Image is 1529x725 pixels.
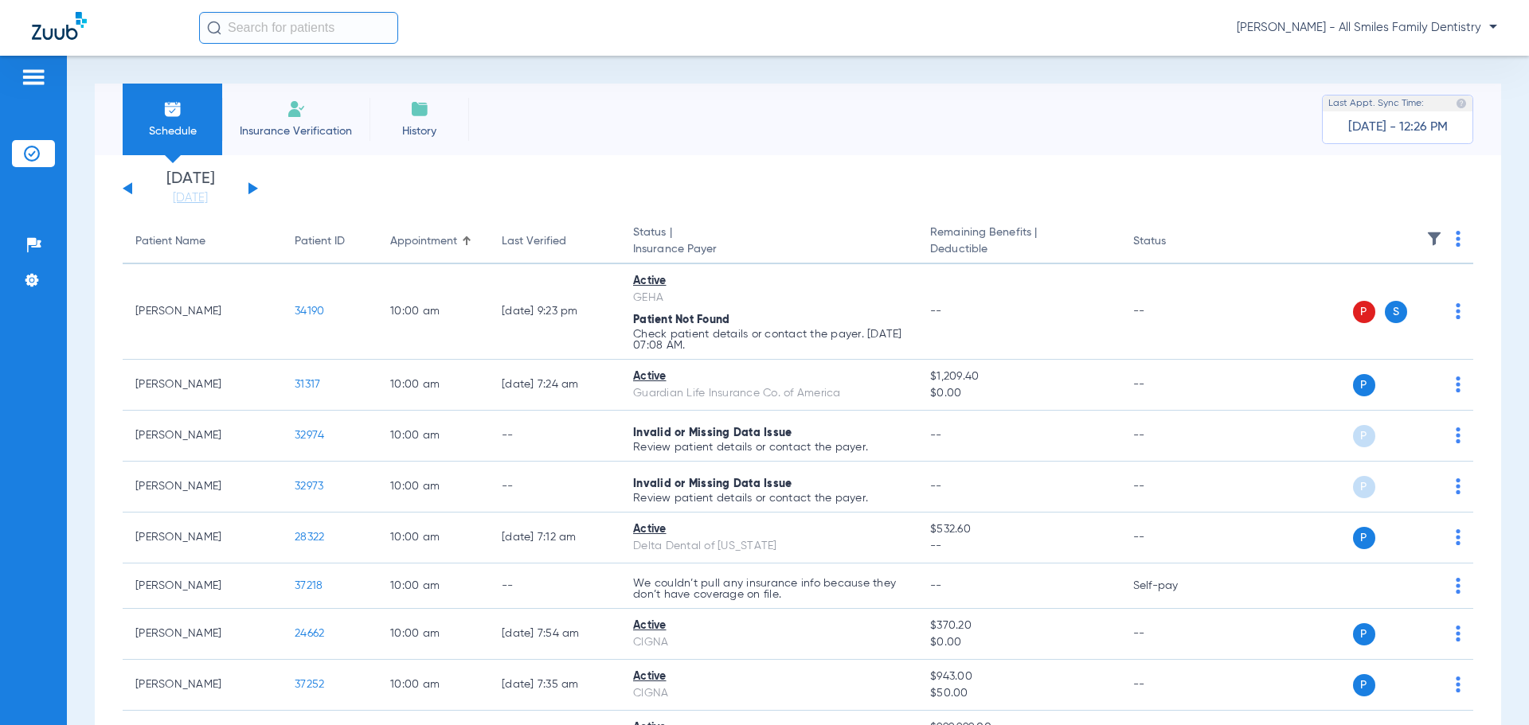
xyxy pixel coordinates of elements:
span: Insurance Payer [633,241,905,258]
td: [DATE] 7:24 AM [489,360,620,411]
span: 32973 [295,481,323,492]
img: group-dot-blue.svg [1456,231,1461,247]
td: 10:00 AM [377,563,489,609]
p: Review patient details or contact the payer. [633,442,905,453]
span: 37252 [295,679,324,690]
td: [PERSON_NAME] [123,264,282,360]
td: [PERSON_NAME] [123,513,282,563]
div: Patient ID [295,233,365,250]
input: Search for patients [199,12,398,44]
th: Remaining Benefits | [917,220,1120,264]
span: History [381,123,457,139]
td: 10:00 AM [377,360,489,411]
span: P [1353,623,1375,645]
div: Active [633,368,905,385]
td: 10:00 AM [377,264,489,360]
img: group-dot-blue.svg [1456,427,1461,443]
div: CIGNA [633,685,905,702]
span: P [1353,374,1375,396]
td: 10:00 AM [377,411,489,462]
td: -- [1120,462,1228,513]
td: 10:00 AM [377,660,489,711]
td: [PERSON_NAME] [123,660,282,711]
span: 28322 [295,532,324,543]
td: -- [1120,609,1228,660]
div: CIGNA [633,634,905,651]
td: -- [489,563,620,609]
span: $943.00 [930,668,1107,685]
td: -- [1120,411,1228,462]
span: 32974 [295,430,324,441]
div: Last Verified [502,233,608,250]
span: Last Appt. Sync Time: [1328,95,1424,111]
a: [DATE] [143,190,238,206]
span: 34190 [295,306,324,317]
span: $1,209.40 [930,368,1107,385]
div: Patient Name [135,233,205,250]
td: Self-pay [1120,563,1228,609]
span: [PERSON_NAME] - All Smiles Family Dentistry [1237,20,1497,36]
img: hamburger-icon [21,68,46,87]
span: Deductible [930,241,1107,258]
img: Manual Insurance Verification [287,99,306,119]
img: History [410,99,429,119]
td: [PERSON_NAME] [123,360,282,411]
span: $0.00 [930,385,1107,402]
td: [PERSON_NAME] [123,609,282,660]
td: 10:00 AM [377,513,489,563]
td: [DATE] 7:12 AM [489,513,620,563]
span: 31317 [295,379,320,390]
div: Active [633,273,905,290]
li: [DATE] [143,171,238,206]
td: -- [1120,360,1228,411]
td: [DATE] 7:35 AM [489,660,620,711]
p: Check patient details or contact the payer. [DATE] 07:08 AM. [633,329,905,351]
img: group-dot-blue.svg [1456,529,1461,545]
td: [PERSON_NAME] [123,462,282,513]
td: -- [1120,660,1228,711]
img: group-dot-blue.svg [1456,303,1461,319]
img: Zuub Logo [32,12,87,40]
p: We couldn’t pull any insurance info because they don’t have coverage on file. [633,578,905,600]
div: Last Verified [502,233,566,250]
span: P [1353,476,1375,498]
span: 24662 [295,628,324,639]
td: -- [489,411,620,462]
div: GEHA [633,290,905,306]
iframe: Chat Widget [1449,649,1529,725]
span: $370.20 [930,618,1107,634]
th: Status | [620,220,917,264]
span: $0.00 [930,634,1107,651]
td: -- [1120,264,1228,360]
td: [DATE] 7:54 AM [489,609,620,660]
span: P [1353,527,1375,549]
div: Patient ID [295,233,345,250]
span: 37218 [295,580,323,591]
img: last sync help info [1456,98,1467,109]
span: $50.00 [930,685,1107,702]
span: Invalid or Missing Data Issue [633,427,792,439]
td: [PERSON_NAME] [123,411,282,462]
span: Patient Not Found [633,314,729,325]
img: Search Icon [207,21,221,35]
p: Review patient details or contact the payer. [633,493,905,504]
span: [DATE] - 12:26 PM [1348,119,1448,135]
span: P [1353,301,1375,323]
img: group-dot-blue.svg [1456,578,1461,594]
span: S [1385,301,1407,323]
div: Guardian Life Insurance Co. of America [633,385,905,402]
div: Delta Dental of [US_STATE] [633,538,905,555]
span: P [1353,674,1375,696]
span: -- [930,430,942,441]
span: Schedule [135,123,210,139]
td: [PERSON_NAME] [123,563,282,609]
img: group-dot-blue.svg [1456,376,1461,392]
div: Appointment [390,233,476,250]
span: -- [930,306,942,317]
span: -- [930,580,942,591]
span: -- [930,538,1107,555]
div: Active [633,668,905,685]
td: -- [1120,513,1228,563]
span: P [1353,425,1375,447]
